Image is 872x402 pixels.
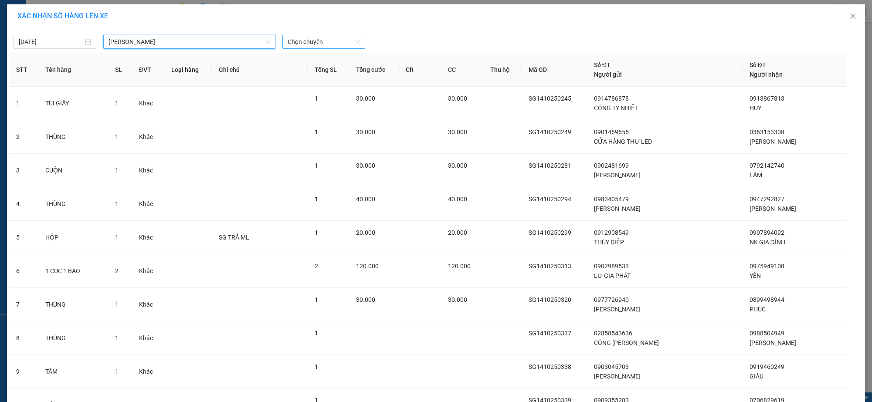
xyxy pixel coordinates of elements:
span: Người gửi [594,71,622,78]
span: SG1410250313 [529,263,571,270]
span: 30.000 [448,162,467,169]
td: Khác [132,120,164,154]
th: Ghi chú [212,53,308,87]
span: 0902989533 [594,263,629,270]
td: 2 [9,120,38,154]
span: 1 [315,128,318,135]
span: 1 [115,301,119,308]
span: [PERSON_NAME] [750,138,796,145]
span: 1 [315,162,318,169]
td: THÙNG [38,120,108,154]
span: LƯ GIA PHÁT [594,272,631,279]
span: 20.000 [356,229,375,236]
td: Khác [132,321,164,355]
span: Hồ Chí Minh - Cao Lãnh [109,35,271,48]
span: 30.000 [448,95,467,102]
span: 30.000 [356,162,375,169]
span: 0914786878 [594,95,629,102]
span: 0901469655 [594,128,629,135]
th: Tên hàng [38,53,108,87]
span: CÔNG [PERSON_NAME] [594,339,659,346]
span: 1 [115,200,119,207]
span: Chọn chuyến [288,35,360,48]
input: 15/10/2025 [19,37,83,47]
span: 30.000 [448,296,467,303]
td: 1 [9,87,38,120]
span: 20.000 [448,229,467,236]
span: 0919460249 [750,363,784,370]
span: 30.000 [356,128,375,135]
td: TÚI GIẤY [38,87,108,120]
span: SG1410250294 [529,196,571,203]
td: CUỘN [38,154,108,187]
span: [PERSON_NAME] [594,205,641,212]
span: 1 [315,196,318,203]
td: THÙNG [38,187,108,221]
span: YẾN [750,272,761,279]
span: 1 [115,368,119,375]
span: Số ĐT [750,61,766,68]
span: 0988504949 [750,330,784,337]
th: Loại hàng [164,53,212,87]
span: 1 [115,100,119,107]
span: GIÀU [750,373,763,380]
th: Mã GD [522,53,587,87]
td: HỘP [38,221,108,254]
span: SG1410250245 [529,95,571,102]
span: 02858543636 [594,330,632,337]
td: THÙNG [38,321,108,355]
td: Khác [132,288,164,321]
td: Khác [132,355,164,388]
span: down [265,39,271,44]
td: 5 [9,221,38,254]
span: 0947292827 [750,196,784,203]
span: 1 [115,167,119,174]
span: Người nhận [750,71,783,78]
td: 7 [9,288,38,321]
td: 9 [9,355,38,388]
th: Tổng SL [308,53,349,87]
span: [PERSON_NAME] [594,172,641,179]
th: Tổng cước [349,53,399,87]
span: 2 [115,267,119,274]
span: 30.000 [356,95,375,102]
span: 1 [315,229,318,236]
th: ĐVT [132,53,164,87]
span: PHÚC [750,306,766,313]
td: 1 CỤC 1 BAO [38,254,108,288]
span: 120.000 [448,263,471,270]
span: LÂM [750,172,762,179]
span: HUY [750,105,761,111]
span: 0903045703 [594,363,629,370]
span: SG1410250299 [529,229,571,236]
span: SG1410250249 [529,128,571,135]
th: Thu hộ [483,53,522,87]
span: 1 [315,330,318,337]
td: 4 [9,187,38,221]
td: 3 [9,154,38,187]
span: 1 [315,296,318,303]
span: [PERSON_NAME] [750,205,796,212]
td: 6 [9,254,38,288]
th: CR [399,53,441,87]
span: 0913867813 [750,95,784,102]
td: THÙNG [38,288,108,321]
span: NK GIA ĐÌNH [750,239,785,246]
span: SG1410250337 [529,330,571,337]
span: 0977726940 [594,296,629,303]
span: SG1410250338 [529,363,571,370]
span: 0975949108 [750,263,784,270]
span: XÁC NHẬN SỐ HÀNG LÊN XE [17,12,108,20]
td: Khác [132,187,164,221]
span: 2 [315,263,318,270]
span: 1 [115,133,119,140]
span: 30.000 [356,296,375,303]
span: 40.000 [356,196,375,203]
span: 0792142740 [750,162,784,169]
td: Khác [132,221,164,254]
span: 1 [315,95,318,102]
th: SL [108,53,132,87]
td: TẤM [38,355,108,388]
span: SG1410250320 [529,296,571,303]
span: 0983405479 [594,196,629,203]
